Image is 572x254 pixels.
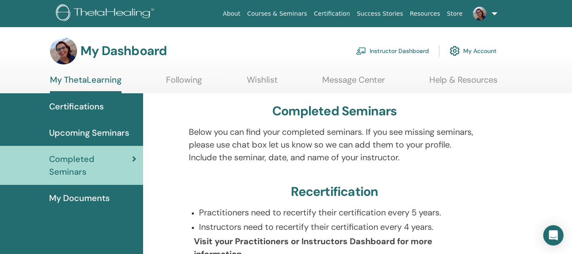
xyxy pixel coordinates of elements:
span: Certifications [49,100,104,113]
h3: Completed Seminars [272,103,397,119]
a: About [219,6,243,22]
span: Completed Seminars [49,153,132,178]
img: chalkboard-teacher.svg [356,47,366,55]
a: Courses & Seminars [244,6,311,22]
h3: My Dashboard [80,43,167,59]
div: Open Intercom Messenger [543,225,564,246]
img: cog.svg [450,44,460,58]
span: Upcoming Seminars [49,126,129,139]
p: Instructors need to recertify their certification every 4 years. [199,221,481,233]
a: My ThetaLearning [50,75,122,93]
a: Store [444,6,466,22]
p: Practitioners need to recertify their certification every 5 years. [199,206,481,219]
a: My Account [450,42,497,60]
span: My Documents [49,192,110,204]
p: Below you can find your completed seminars. If you see missing seminars, please use chat box let ... [189,126,481,164]
img: default.png [473,7,486,20]
a: Help & Resources [429,75,497,91]
a: Success Stories [354,6,406,22]
a: Wishlist [247,75,278,91]
h3: Recertification [291,184,378,199]
a: Message Center [322,75,385,91]
img: logo.png [56,4,157,23]
a: Instructor Dashboard [356,42,429,60]
a: Resources [406,6,444,22]
a: Following [166,75,202,91]
a: Certification [310,6,353,22]
img: default.png [50,37,77,64]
